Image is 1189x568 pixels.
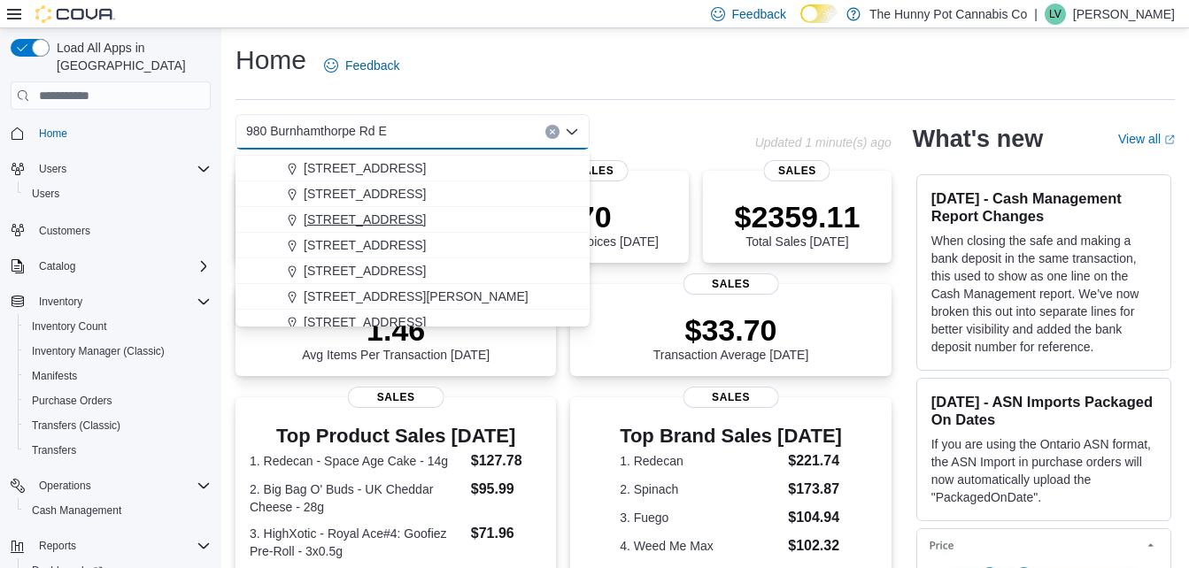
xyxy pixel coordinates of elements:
[931,435,1156,506] p: If you are using the Ontario ASN format, the ASN Import in purchase orders will now automatically...
[32,219,211,241] span: Customers
[25,415,211,436] span: Transfers (Classic)
[1049,4,1062,25] span: LV
[235,258,590,284] button: [STREET_ADDRESS]
[531,199,659,234] p: 70
[18,498,218,523] button: Cash Management
[32,503,121,518] span: Cash Management
[25,341,211,362] span: Inventory Manager (Classic)
[32,344,165,358] span: Inventory Manager (Classic)
[304,288,529,305] span: [STREET_ADDRESS][PERSON_NAME]
[32,123,74,144] a: Home
[734,199,860,234] p: $2359.11
[4,217,218,242] button: Customers
[302,312,490,362] div: Avg Items Per Transaction [DATE]
[39,162,66,176] span: Users
[4,120,218,146] button: Home
[4,254,218,279] button: Catalog
[235,156,590,181] button: [STREET_ADDRESS]
[1164,134,1175,145] svg: External link
[32,291,89,312] button: Inventory
[565,125,579,139] button: Close list of options
[620,537,781,555] dt: 4. Weed Me Max
[620,452,781,470] dt: 1. Redecan
[4,533,218,558] button: Reports
[250,480,464,516] dt: 2. Big Bag O' Buds - UK Cheddar Cheese - 28g
[32,256,211,277] span: Catalog
[25,390,211,411] span: Purchase Orders
[246,120,387,142] span: 980 Burnhamthorpe Rd E
[235,310,590,335] button: [STREET_ADDRESS]
[32,369,77,383] span: Manifests
[788,507,842,528] dd: $104.94
[1073,4,1175,25] p: [PERSON_NAME]
[25,440,211,461] span: Transfers
[531,199,659,249] div: Total # Invoices [DATE]
[18,438,218,463] button: Transfers
[471,450,543,472] dd: $127.78
[39,479,91,493] span: Operations
[1045,4,1066,25] div: Laura Vale
[683,387,779,408] span: Sales
[32,220,97,242] a: Customers
[304,262,426,280] span: [STREET_ADDRESS]
[235,284,590,310] button: [STREET_ADDRESS][PERSON_NAME]
[25,365,211,387] span: Manifests
[1118,132,1175,146] a: View allExternal link
[250,452,464,470] dt: 1. Redecan - Space Age Cake - 14g
[931,232,1156,356] p: When closing the safe and making a bank deposit in the same transaction, this used to show as one...
[235,207,590,233] button: [STREET_ADDRESS]
[788,535,842,556] dd: $102.32
[304,159,426,177] span: [STREET_ADDRESS]
[25,415,127,436] a: Transfers (Classic)
[35,5,115,23] img: Cova
[39,224,90,238] span: Customers
[304,236,426,254] span: [STREET_ADDRESS]
[32,319,107,334] span: Inventory Count
[304,313,426,331] span: [STREET_ADDRESS]
[32,394,112,408] span: Purchase Orders
[732,5,786,23] span: Feedback
[561,160,628,181] span: Sales
[18,181,218,206] button: Users
[734,199,860,249] div: Total Sales [DATE]
[32,535,211,556] span: Reports
[345,57,399,74] span: Feedback
[39,539,76,553] span: Reports
[4,157,218,181] button: Users
[25,316,114,337] a: Inventory Count
[25,316,211,337] span: Inventory Count
[50,39,211,74] span: Load All Apps in [GEOGRAPHIC_DATA]
[317,48,406,83] a: Feedback
[39,127,67,141] span: Home
[32,122,211,144] span: Home
[32,475,98,496] button: Operations
[39,295,82,309] span: Inventory
[788,479,842,500] dd: $173.87
[653,312,809,362] div: Transaction Average [DATE]
[18,388,218,413] button: Purchase Orders
[32,158,73,180] button: Users
[39,259,75,273] span: Catalog
[4,473,218,498] button: Operations
[304,211,426,228] span: [STREET_ADDRESS]
[545,125,560,139] button: Clear input
[683,273,779,295] span: Sales
[25,183,66,204] a: Users
[25,365,84,387] a: Manifests
[25,440,83,461] a: Transfers
[32,256,82,277] button: Catalog
[235,181,590,207] button: [STREET_ADDRESS]
[304,185,426,203] span: [STREET_ADDRESS]
[1034,4,1038,25] p: |
[755,135,892,150] p: Updated 1 minute(s) ago
[471,523,543,544] dd: $71.96
[869,4,1027,25] p: The Hunny Pot Cannabis Co
[32,535,83,556] button: Reports
[32,187,59,201] span: Users
[25,183,211,204] span: Users
[25,500,128,521] a: Cash Management
[788,450,842,472] dd: $221.74
[18,314,218,339] button: Inventory Count
[18,364,218,388] button: Manifests
[764,160,830,181] span: Sales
